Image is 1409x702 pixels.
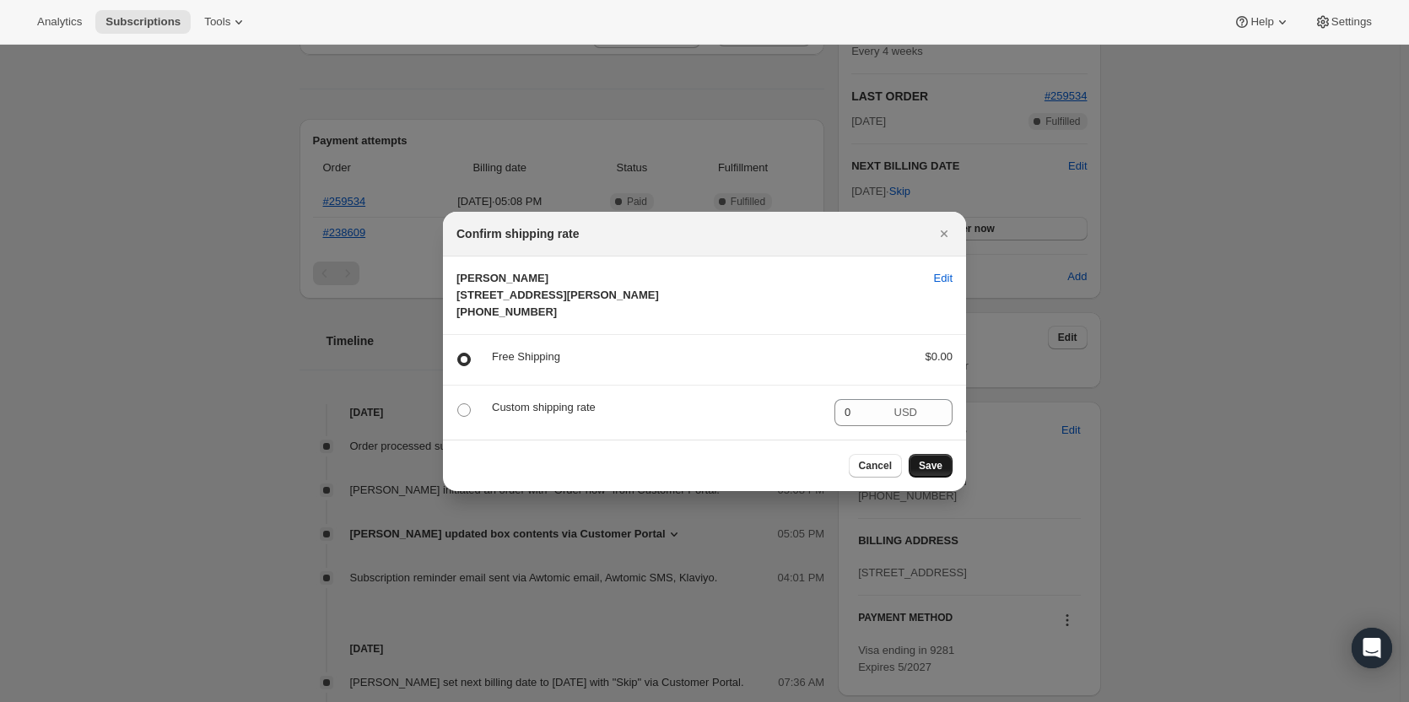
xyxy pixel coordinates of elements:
button: Analytics [27,10,92,34]
span: Save [919,459,942,472]
button: Save [909,454,953,478]
span: Cancel [859,459,892,472]
span: Analytics [37,15,82,29]
span: Edit [934,270,953,287]
span: Subscriptions [105,15,181,29]
button: Help [1223,10,1300,34]
button: Cancel [849,454,902,478]
h2: Confirm shipping rate [456,225,579,242]
span: $0.00 [925,350,953,363]
span: USD [894,406,917,418]
button: Subscriptions [95,10,191,34]
p: Free Shipping [492,348,898,365]
span: Tools [204,15,230,29]
div: Open Intercom Messenger [1352,628,1392,668]
button: Tools [194,10,257,34]
button: Edit [924,265,963,292]
span: Help [1250,15,1273,29]
button: Settings [1304,10,1382,34]
p: Custom shipping rate [492,399,821,416]
button: Close [932,222,956,246]
span: Settings [1331,15,1372,29]
span: [PERSON_NAME] [STREET_ADDRESS][PERSON_NAME] [PHONE_NUMBER] [456,272,659,318]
